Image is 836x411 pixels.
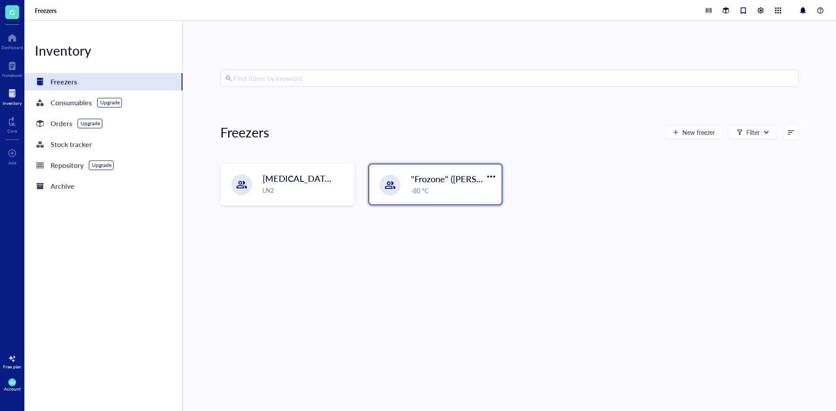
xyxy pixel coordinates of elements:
a: Notebook [2,59,22,78]
a: Stock tracker [24,136,182,153]
a: OrdersUpgrade [24,115,182,132]
div: Add [8,160,17,165]
div: Filter [746,127,760,137]
div: Repository [51,159,84,171]
span: AU [10,381,14,384]
div: Upgrade [92,162,111,169]
a: Freezers [24,73,182,90]
div: Orders [51,117,72,130]
div: Core [7,128,17,134]
div: Inventory [3,100,22,106]
a: Inventory [3,87,22,106]
div: Notebook [2,73,22,78]
div: LN2 [263,185,349,195]
div: Upgrade [81,120,100,127]
div: Dashboard [1,45,23,50]
div: Inventory [24,42,182,59]
div: Freezers [220,124,269,141]
div: Stock tracker [51,138,92,150]
span: "Frozone" ([PERSON_NAME]/[PERSON_NAME]) [411,173,598,185]
a: RepositoryUpgrade [24,157,182,174]
a: Freezers [35,7,58,14]
div: Free plan [3,364,21,369]
button: New freezer [665,125,722,139]
a: Archive [24,177,182,195]
div: Account [4,386,21,391]
div: -80 °C [411,186,496,195]
div: Archive [51,180,74,192]
div: Upgrade [100,99,120,106]
span: G [10,7,15,17]
span: [MEDICAL_DATA] Storage ([PERSON_NAME]/[PERSON_NAME]) [263,172,515,184]
div: Consumables [51,97,92,109]
div: Freezers [51,76,77,88]
a: ConsumablesUpgrade [24,94,182,111]
a: Dashboard [1,31,23,50]
a: Core [7,114,17,134]
span: New freezer [682,129,715,136]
